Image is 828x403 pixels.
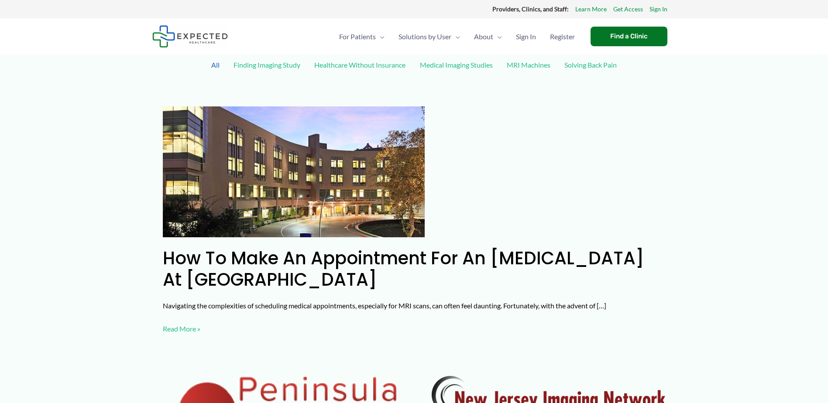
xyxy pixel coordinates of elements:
[339,21,376,52] span: For Patients
[467,21,509,52] a: AboutMenu Toggle
[575,3,607,15] a: Learn More
[492,5,569,13] strong: Providers, Clinics, and Staff:
[474,21,493,52] span: About
[613,3,643,15] a: Get Access
[152,25,228,48] img: Expected Healthcare Logo - side, dark font, small
[163,299,666,312] p: Navigating the complexities of scheduling medical appointments, especially for MRI scans, can oft...
[332,21,392,52] a: For PatientsMenu Toggle
[509,21,543,52] a: Sign In
[163,167,425,175] a: Read: How to Make an Appointment for an MRI at Camino Real
[310,57,410,72] a: Healthcare Without Insurance
[543,21,582,52] a: Register
[332,21,582,52] nav: Primary Site Navigation
[399,21,451,52] span: Solutions by User
[591,27,667,46] a: Find a Clinic
[163,322,200,335] a: Read More »
[550,21,575,52] span: Register
[560,57,621,72] a: Solving Back Pain
[229,57,305,72] a: Finding Imaging Study
[516,21,536,52] span: Sign In
[432,389,666,398] a: Read: New Jersey Imaging Network
[416,57,497,72] a: Medical Imaging Studies
[649,3,667,15] a: Sign In
[207,57,224,72] a: All
[502,57,555,72] a: MRI Machines
[493,21,502,52] span: Menu Toggle
[163,106,425,237] img: How to Make an Appointment for an MRI at Camino Real
[152,55,676,96] div: Post Filters
[392,21,467,52] a: Solutions by UserMenu Toggle
[376,21,385,52] span: Menu Toggle
[451,21,460,52] span: Menu Toggle
[163,246,644,292] a: How to Make an Appointment for an [MEDICAL_DATA] at [GEOGRAPHIC_DATA]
